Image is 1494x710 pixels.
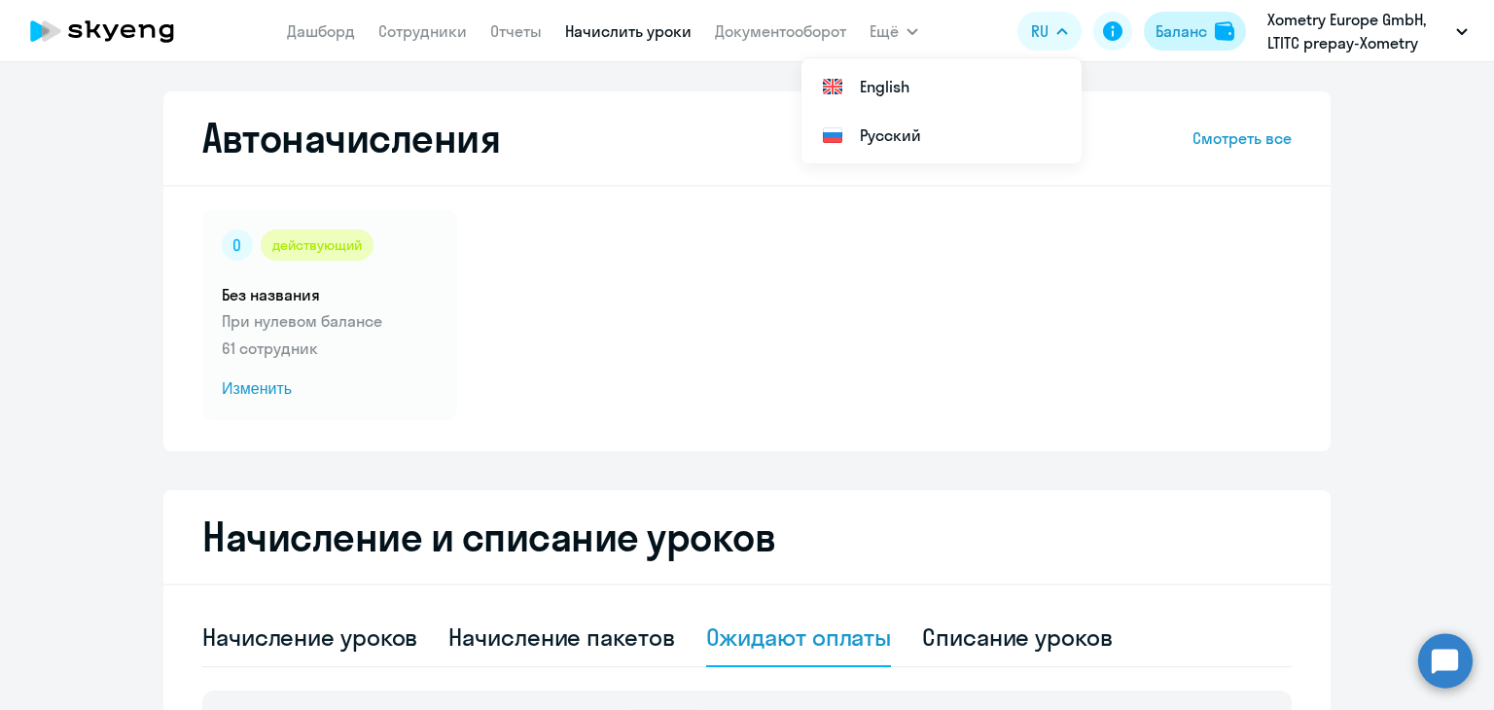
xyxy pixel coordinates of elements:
button: Балансbalance [1144,12,1246,51]
a: Смотреть все [1192,126,1292,150]
div: действующий [261,230,373,261]
a: Отчеты [490,21,542,41]
h5: Без названия [222,284,438,305]
img: English [821,75,844,98]
h2: Автоначисления [202,115,500,161]
p: 61 сотрудник [222,337,438,360]
button: Ещё [870,12,918,51]
span: Ещё [870,19,899,43]
a: Сотрудники [378,21,467,41]
div: Начисление пакетов [448,621,674,653]
button: RU [1017,12,1082,51]
button: Xometry Europe GmbH, LTITC prepay-Xometry Europe GmbH_Основной [1258,8,1477,54]
span: RU [1031,19,1049,43]
img: Русский [821,124,844,147]
ul: Ещё [801,58,1082,163]
img: balance [1215,21,1234,41]
a: Дашборд [287,21,355,41]
div: Ожидают оплаты [706,621,892,653]
a: Начислить уроки [565,21,692,41]
div: Баланс [1156,19,1207,43]
span: Изменить [222,377,438,401]
p: Xometry Europe GmbH, LTITC prepay-Xometry Europe GmbH_Основной [1267,8,1448,54]
div: Списание уроков [922,621,1113,653]
p: При нулевом балансе [222,309,438,333]
h2: Начисление и списание уроков [202,514,1292,560]
div: Начисление уроков [202,621,417,653]
a: Документооборот [715,21,846,41]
